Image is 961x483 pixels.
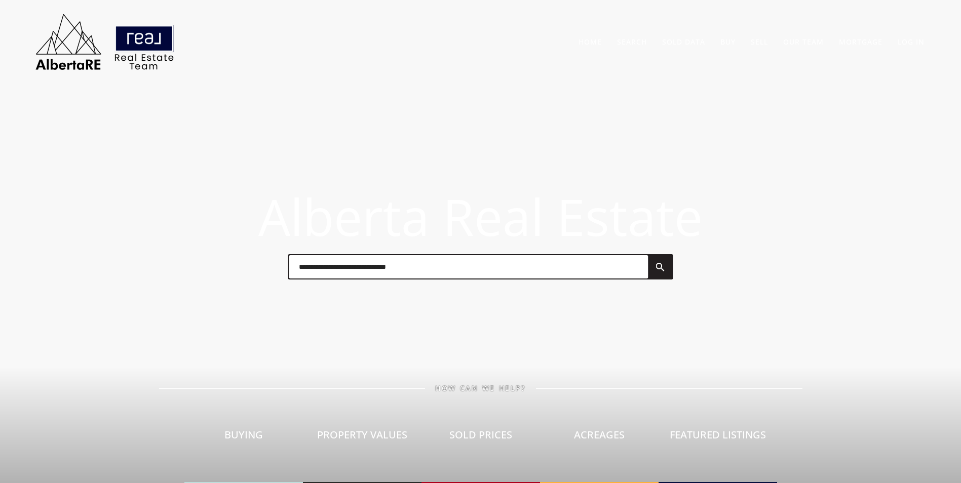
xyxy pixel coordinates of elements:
[574,428,625,441] span: Acreages
[224,428,263,441] span: Buying
[751,37,768,47] a: Sell
[579,37,602,47] a: Home
[29,10,181,73] img: AlbertaRE Real Estate Team | Real Broker
[303,392,421,483] a: Property Values
[898,37,925,47] a: Log In
[449,428,512,441] span: Sold Prices
[421,392,540,483] a: Sold Prices
[659,392,777,483] a: Featured Listings
[540,392,659,483] a: Acreages
[670,428,766,441] span: Featured Listings
[720,37,736,47] a: Buy
[783,37,824,47] a: Our Team
[617,37,647,47] a: Search
[839,37,882,47] a: Mortgage
[184,392,303,483] a: Buying
[662,37,705,47] a: Sold Data
[317,428,407,441] span: Property Values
